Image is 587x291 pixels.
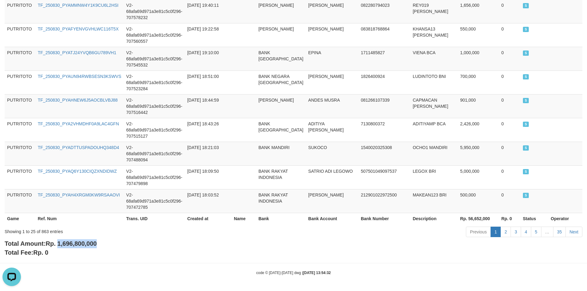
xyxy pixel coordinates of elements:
[256,213,306,224] th: Bank
[124,118,185,142] td: V2-68afa69d971a3e81c5c0f296-707515127
[458,213,499,224] th: Rp. 56,652,000
[38,26,119,31] a: TF_250830_PYAFYENVGVHLWC116T5X
[185,213,231,224] th: Created at
[491,227,501,237] a: 1
[523,145,529,151] span: SUCCESS
[306,165,358,189] td: SATRIO ADI LEGOWO
[523,122,529,127] span: SUCCESS
[458,23,499,47] td: 550,000
[185,23,231,47] td: [DATE] 19:22:58
[256,271,331,275] small: code © [DATE]-[DATE] dwg |
[5,240,97,247] b: Total Amount:
[458,94,499,118] td: 901,000
[499,47,520,71] td: 0
[523,27,529,32] span: SUCCESS
[520,213,548,224] th: Status
[185,165,231,189] td: [DATE] 18:09:50
[5,118,35,142] td: PUTRITOTO
[410,71,458,94] td: LUDINTOTO BNI
[511,227,521,237] a: 3
[124,71,185,94] td: V2-68afa69d971a3e81c5c0f296-707523284
[499,142,520,165] td: 0
[306,142,358,165] td: SUKOCO
[541,227,553,237] a: …
[358,118,410,142] td: 7130800372
[523,74,529,79] span: SUCCESS
[306,189,358,213] td: [PERSON_NAME]
[410,165,458,189] td: LEGOX BRI
[5,165,35,189] td: PUTRITOTO
[38,169,117,174] a: TF_250830_PYAQ6Y130CIQZXNDIDWZ
[33,249,48,256] span: Rp. 0
[358,23,410,47] td: 083818768864
[458,189,499,213] td: 500,000
[185,47,231,71] td: [DATE] 19:10:00
[458,142,499,165] td: 5,950,000
[500,227,511,237] a: 2
[231,213,256,224] th: Name
[5,213,35,224] th: Game
[499,71,520,94] td: 0
[256,23,306,47] td: [PERSON_NAME]
[124,94,185,118] td: V2-68afa69d971a3e81c5c0f296-707516442
[458,71,499,94] td: 700,000
[124,23,185,47] td: V2-68afa69d971a3e81c5c0f296-707560557
[5,94,35,118] td: PUTRITOTO
[306,23,358,47] td: [PERSON_NAME]
[499,118,520,142] td: 0
[466,227,491,237] a: Previous
[38,3,119,8] a: TF_250830_PYAMMNW4Y1K9CU6L2HSI
[38,121,119,126] a: TF_250830_PYA2VHMDHF0A9LAC4GFN
[256,94,306,118] td: [PERSON_NAME]
[358,165,410,189] td: 507501049097537
[531,227,541,237] a: 5
[185,71,231,94] td: [DATE] 18:51:00
[523,193,529,198] span: SUCCESS
[38,98,118,103] a: TF_250830_PYAHNEW6J5AOCBLVBJ88
[521,227,531,237] a: 4
[358,71,410,94] td: 1826400924
[185,142,231,165] td: [DATE] 18:21:03
[410,47,458,71] td: VIENA BCA
[306,94,358,118] td: ANDES MUSRA
[523,3,529,8] span: SUCCESS
[410,118,458,142] td: ADITIYAMP BCA
[5,47,35,71] td: PUTRITOTO
[38,145,119,150] a: TF_250830_PYADTTUSPADOUHQ348D4
[565,227,582,237] a: Next
[303,271,331,275] strong: [DATE] 13:54:32
[5,142,35,165] td: PUTRITOTO
[256,189,306,213] td: BANK RAKYAT INDONESIA
[499,94,520,118] td: 0
[458,165,499,189] td: 5,000,000
[458,118,499,142] td: 2,426,000
[410,189,458,213] td: MAKEAN123 BRI
[523,169,529,174] span: SUCCESS
[35,213,124,224] th: Ref. Num
[499,23,520,47] td: 0
[306,213,358,224] th: Bank Account
[358,94,410,118] td: 081266107339
[124,189,185,213] td: V2-68afa69d971a3e81c5c0f296-707472785
[124,213,185,224] th: Trans. UID
[358,189,410,213] td: 212901022972500
[410,94,458,118] td: CAPMACAN [PERSON_NAME]
[358,47,410,71] td: 1711485827
[410,23,458,47] td: KHANSA13 [PERSON_NAME]
[185,189,231,213] td: [DATE] 18:03:52
[256,165,306,189] td: BANK RAKYAT INDONESIA
[38,50,116,55] a: TF_250830_PYATJ24YVQB6GU789VH1
[410,213,458,224] th: Description
[38,192,120,197] a: TF_250830_PYAH4XRGM0KW9RSAAOVI
[358,213,410,224] th: Bank Number
[306,47,358,71] td: EPINA
[46,240,97,247] span: Rp. 1,696,800,000
[358,142,410,165] td: 1540020325308
[553,227,566,237] a: 35
[256,118,306,142] td: BANK [GEOGRAPHIC_DATA]
[523,98,529,103] span: SUCCESS
[499,189,520,213] td: 0
[499,165,520,189] td: 0
[256,71,306,94] td: BANK NEGARA [GEOGRAPHIC_DATA]
[124,47,185,71] td: V2-68afa69d971a3e81c5c0f296-707545532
